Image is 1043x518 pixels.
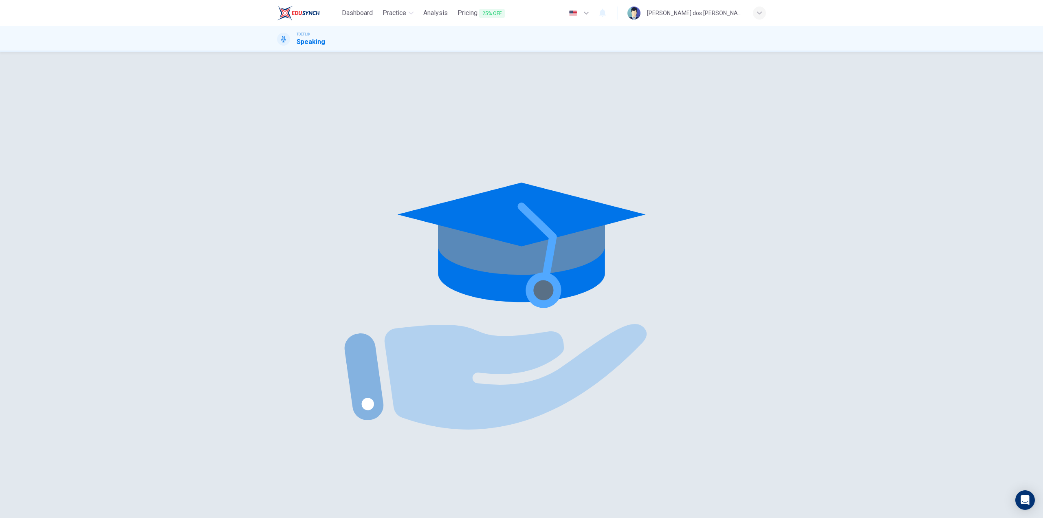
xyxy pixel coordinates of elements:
[339,6,376,21] a: Dashboard
[420,6,451,20] button: Analysis
[383,8,406,18] span: Practice
[420,6,451,21] a: Analysis
[339,6,376,20] button: Dashboard
[458,8,505,18] span: Pricing
[454,6,508,21] button: Pricing25% OFF
[277,5,320,21] img: EduSynch logo
[297,31,310,37] span: TOEFL®
[277,5,339,21] a: EduSynch logo
[647,8,743,18] div: [PERSON_NAME] dos [PERSON_NAME]
[568,10,578,16] img: en
[379,6,417,20] button: Practice
[479,9,505,18] span: 25% OFF
[627,7,640,20] img: Profile picture
[1015,490,1035,510] div: Open Intercom Messenger
[297,37,325,47] h1: Speaking
[342,8,373,18] span: Dashboard
[423,8,448,18] span: Analysis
